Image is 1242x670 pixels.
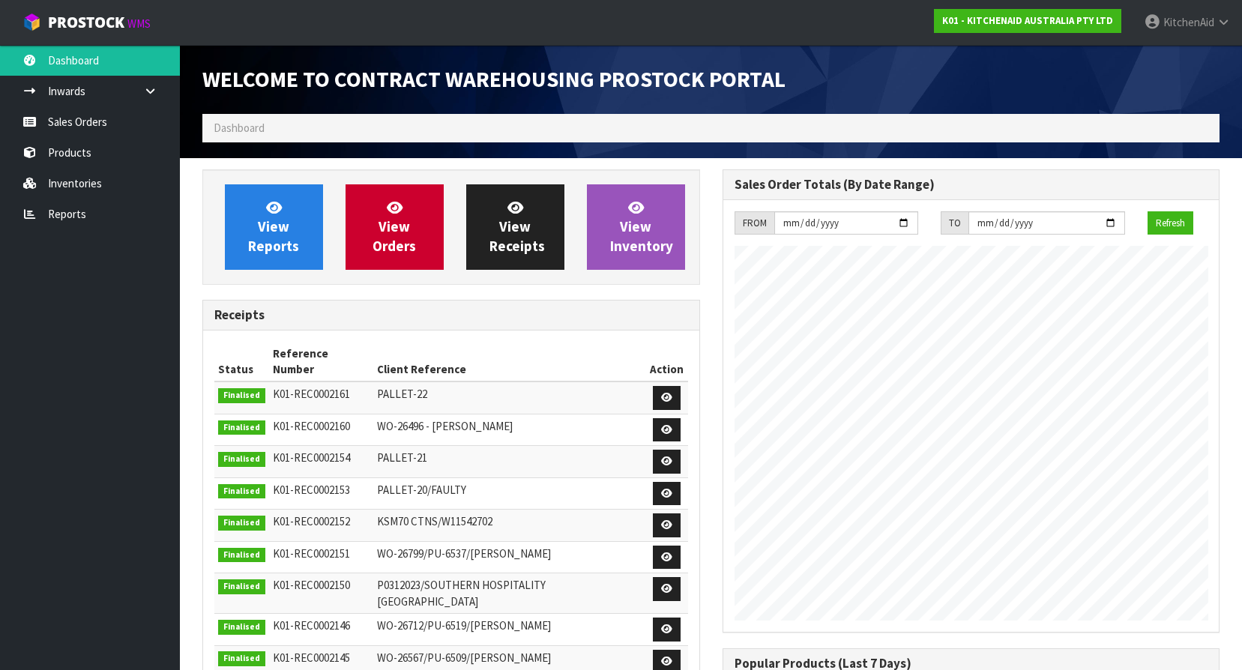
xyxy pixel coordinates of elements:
[1148,211,1193,235] button: Refresh
[218,388,265,403] span: Finalised
[48,13,124,32] span: ProStock
[941,211,968,235] div: TO
[214,121,265,135] span: Dashboard
[218,484,265,499] span: Finalised
[377,514,492,528] span: KSM70 CTNS/W11542702
[273,651,350,665] span: K01-REC0002145
[610,199,673,255] span: View Inventory
[273,419,350,433] span: K01-REC0002160
[377,578,546,608] span: P0312023/SOUTHERN HOSPITALITY [GEOGRAPHIC_DATA]
[273,450,350,465] span: K01-REC0002154
[202,65,786,93] span: Welcome to Contract Warehousing ProStock Portal
[127,16,151,31] small: WMS
[377,483,466,497] span: PALLET-20/FAULTY
[489,199,545,255] span: View Receipts
[273,618,350,633] span: K01-REC0002146
[942,14,1113,27] strong: K01 - KITCHENAID AUSTRALIA PTY LTD
[225,184,323,270] a: ViewReports
[248,199,299,255] span: View Reports
[218,516,265,531] span: Finalised
[218,452,265,467] span: Finalised
[218,651,265,666] span: Finalised
[377,618,551,633] span: WO-26712/PU-6519/[PERSON_NAME]
[273,514,350,528] span: K01-REC0002152
[377,387,427,401] span: PALLET-22
[377,546,551,561] span: WO-26799/PU-6537/[PERSON_NAME]
[218,420,265,435] span: Finalised
[466,184,564,270] a: ViewReceipts
[273,578,350,592] span: K01-REC0002150
[273,387,350,401] span: K01-REC0002161
[1163,15,1214,29] span: KitchenAid
[373,199,416,255] span: View Orders
[214,308,688,322] h3: Receipts
[269,342,374,382] th: Reference Number
[218,579,265,594] span: Finalised
[587,184,685,270] a: ViewInventory
[646,342,687,382] th: Action
[214,342,269,382] th: Status
[346,184,444,270] a: ViewOrders
[373,342,646,382] th: Client Reference
[377,450,427,465] span: PALLET-21
[377,419,513,433] span: WO-26496 - [PERSON_NAME]
[22,13,41,31] img: cube-alt.png
[735,211,774,235] div: FROM
[273,483,350,497] span: K01-REC0002153
[218,548,265,563] span: Finalised
[273,546,350,561] span: K01-REC0002151
[735,178,1208,192] h3: Sales Order Totals (By Date Range)
[377,651,551,665] span: WO-26567/PU-6509/[PERSON_NAME]
[218,620,265,635] span: Finalised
